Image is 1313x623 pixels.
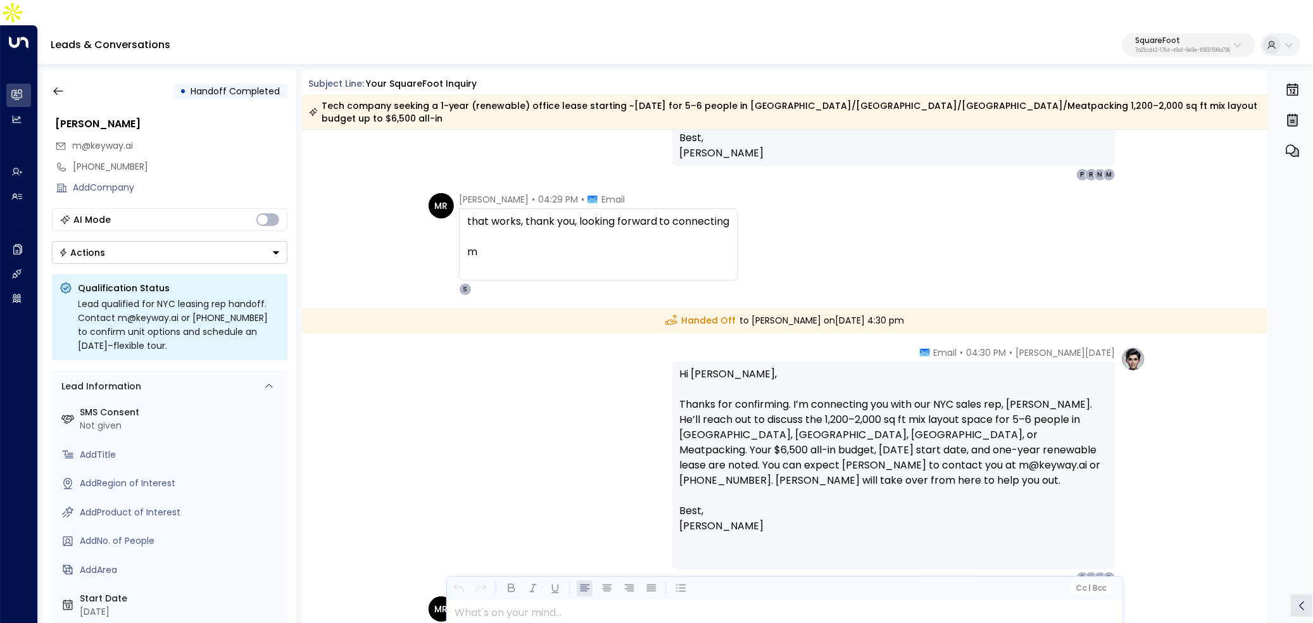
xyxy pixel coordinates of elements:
div: [PHONE_NUMBER] [73,160,287,173]
span: Best, [680,130,704,146]
span: m@keyway.ai [73,139,134,152]
p: Qualification Status [79,282,280,294]
span: Email [601,193,625,206]
label: SMS Consent [80,406,282,419]
button: Actions [52,241,287,264]
div: AddNo. of People [80,534,282,548]
div: S [459,283,472,296]
div: MR [429,193,454,218]
div: AddCompany [73,181,287,194]
div: N [1094,168,1107,181]
div: m [467,244,730,260]
div: Lead qualified for NYC leasing rep handoff. Contact m@keyway.ai or [PHONE_NUMBER] to confirm unit... [79,297,280,353]
span: Handed Off [665,314,736,327]
div: R [1085,168,1098,181]
span: Email [934,346,957,359]
div: M [1094,572,1107,584]
div: Button group with a nested menu [52,241,287,264]
span: [PERSON_NAME] [459,193,529,206]
span: [PERSON_NAME] [680,519,764,534]
div: that works, thank you, looking forward to connecting [467,214,730,260]
div: Not given [80,419,282,432]
span: Best, [680,503,704,519]
div: P [1076,168,1089,181]
span: [PERSON_NAME] [680,146,764,161]
button: Cc|Bcc [1071,582,1111,595]
div: R [1103,572,1115,584]
div: N [1085,572,1098,584]
p: Hi [PERSON_NAME], Thanks for confirming. I’m connecting you with our NYC sales rep, [PERSON_NAME]... [680,367,1108,503]
div: P [1076,572,1089,584]
div: • [180,80,187,103]
label: Start Date [80,592,282,605]
div: to [PERSON_NAME] on [DATE] 4:30 pm [303,308,1268,334]
div: AddRegion of Interest [80,477,282,490]
span: Subject Line: [309,77,365,90]
div: Lead Information [58,380,142,393]
div: M [1103,168,1115,181]
button: Redo [473,581,489,596]
div: Tech company seeking a 1-year (renewable) office lease starting ~[DATE] for 5–6 people in [GEOGRA... [309,99,1260,125]
span: Handoff Completed [191,85,280,98]
span: • [960,346,964,359]
span: Cc Bcc [1076,584,1106,593]
div: AddProduct of Interest [80,506,282,519]
span: | [1088,584,1091,593]
span: • [532,193,535,206]
div: AddArea [80,563,282,577]
p: 7a21cd42-1764-49a1-9e3e-f0831599a736 [1135,48,1230,53]
div: MR [429,596,454,622]
button: Undo [451,581,467,596]
div: [DATE] [80,605,282,619]
span: 04:30 PM [967,346,1007,359]
span: m@keyway.ai [73,139,134,153]
div: AI Mode [74,213,111,226]
div: [PERSON_NAME] [56,116,287,132]
span: • [1010,346,1013,359]
span: 04:29 PM [538,193,578,206]
p: SquareFoot [1135,37,1230,44]
div: Actions [59,247,106,258]
span: • [581,193,584,206]
div: AddTitle [80,448,282,462]
button: SquareFoot7a21cd42-1764-49a1-9e3e-f0831599a736 [1122,33,1255,57]
img: profile-logo.png [1121,346,1146,372]
div: Your SquareFoot Inquiry [366,77,477,91]
span: [PERSON_NAME][DATE] [1016,346,1115,359]
a: Leads & Conversations [51,37,170,52]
